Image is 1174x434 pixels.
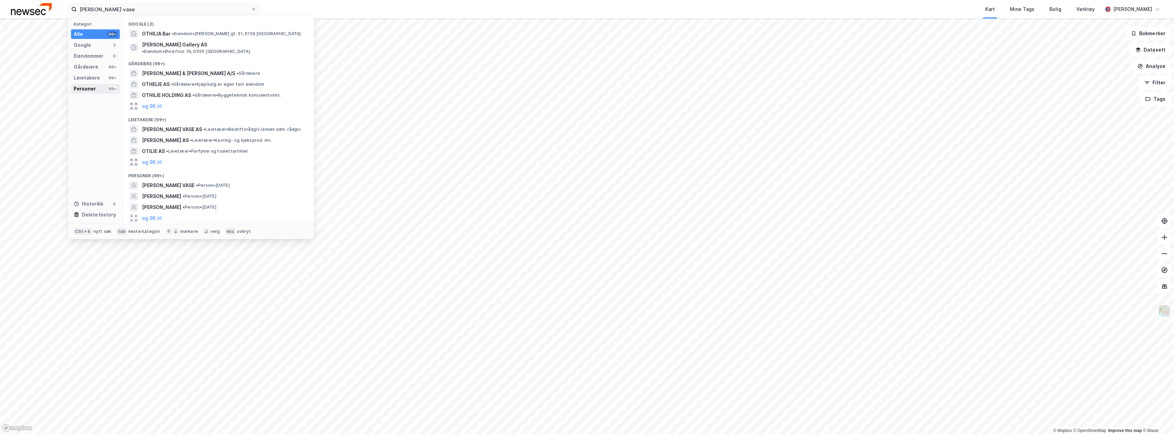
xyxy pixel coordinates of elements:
iframe: Chat Widget [1140,401,1174,434]
span: Gårdeiere • Byggeteknisk konsulentvirks. [192,93,281,98]
span: [PERSON_NAME] VASE [142,181,195,190]
span: • [171,82,173,87]
div: Gårdeiere (99+) [123,56,314,68]
div: avbryt [237,229,251,234]
a: Improve this map [1108,428,1142,433]
div: Delete history [82,211,116,219]
span: • [203,127,205,132]
span: Gårdeiere [237,71,260,76]
span: • [183,205,185,210]
span: OTILIE AS [142,147,165,155]
div: Kategori [74,22,120,27]
span: Person • [DATE] [183,194,216,199]
span: Leietaker • Kavring- og kjeksprod. mv. [190,138,272,143]
div: [PERSON_NAME] [1113,5,1152,13]
span: • [237,71,239,76]
span: [PERSON_NAME] AS [142,136,189,144]
div: neste kategori [128,229,160,234]
div: Bolig [1049,5,1061,13]
span: [PERSON_NAME] [142,203,181,211]
span: Gårdeiere • Kjøp/salg av egen fast eiendom [171,82,264,87]
span: [PERSON_NAME] & [PERSON_NAME] A/S [142,69,235,78]
span: Leietaker • Parfyme og toalettartikler [166,149,248,154]
button: Filter [1139,76,1171,89]
div: 0 [112,53,117,59]
span: • [166,149,168,154]
div: velg [211,229,220,234]
input: Søk på adresse, matrikkel, gårdeiere, leietakere eller personer [77,4,251,14]
span: [PERSON_NAME] VASE AS [142,125,202,134]
div: Mine Tags [1010,5,1034,13]
a: Mapbox homepage [2,424,32,432]
span: Person • [DATE] [196,183,230,188]
div: Personer (99+) [123,168,314,180]
div: Kart [985,5,995,13]
button: Bokmerker [1125,27,1171,40]
span: • [142,49,144,54]
a: Mapbox [1053,428,1072,433]
span: Person • [DATE] [183,205,216,210]
span: OTHELIE AS [142,80,170,88]
span: [PERSON_NAME] [142,192,181,200]
div: nytt søk [94,229,112,234]
span: • [172,31,174,36]
div: Ctrl + k [74,228,92,235]
button: Tags [1140,92,1171,106]
span: OTHILIA Bar [142,30,171,38]
span: • [196,183,198,188]
div: Google (2) [123,16,314,28]
div: Kontrollprogram for chat [1140,401,1174,434]
div: Verktøy [1076,5,1095,13]
div: Gårdeiere [74,63,98,71]
span: Eiendom • Øvrefoss 7A, 0555 [GEOGRAPHIC_DATA] [142,49,250,54]
div: Eiendommer [74,52,103,60]
span: • [183,194,185,199]
button: og 96 til [142,102,162,110]
div: Google [74,41,91,49]
img: newsec-logo.f6e21ccffca1b3a03d2d.png [11,3,52,15]
span: • [192,93,195,98]
a: OpenStreetMap [1073,428,1106,433]
button: og 96 til [142,158,162,166]
div: 99+ [108,31,117,37]
div: 2 [112,42,117,48]
div: 99+ [108,86,117,92]
span: [PERSON_NAME] Gallery AS [142,41,207,49]
div: 99+ [108,75,117,81]
div: tab [117,228,127,235]
button: Datasett [1130,43,1171,57]
div: 0 [112,201,117,207]
button: Analyse [1132,59,1171,73]
div: esc [225,228,236,235]
button: og 96 til [142,214,162,222]
div: Leietakere (99+) [123,112,314,124]
span: Eiendom • [PERSON_NAME] gt. 31, 0159 [GEOGRAPHIC_DATA] [172,31,301,37]
span: OTHILIE HOLDING AS [142,91,191,99]
div: Alle [74,30,83,38]
span: • [190,138,192,143]
div: Leietakere [74,74,100,82]
div: Historikk [74,200,103,208]
div: 99+ [108,64,117,70]
img: Z [1158,305,1171,318]
span: Leietaker • Bedriftsrådgiv./annen adm. rådgiv. [203,127,302,132]
div: markere [180,229,198,234]
div: Personer [74,85,96,93]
